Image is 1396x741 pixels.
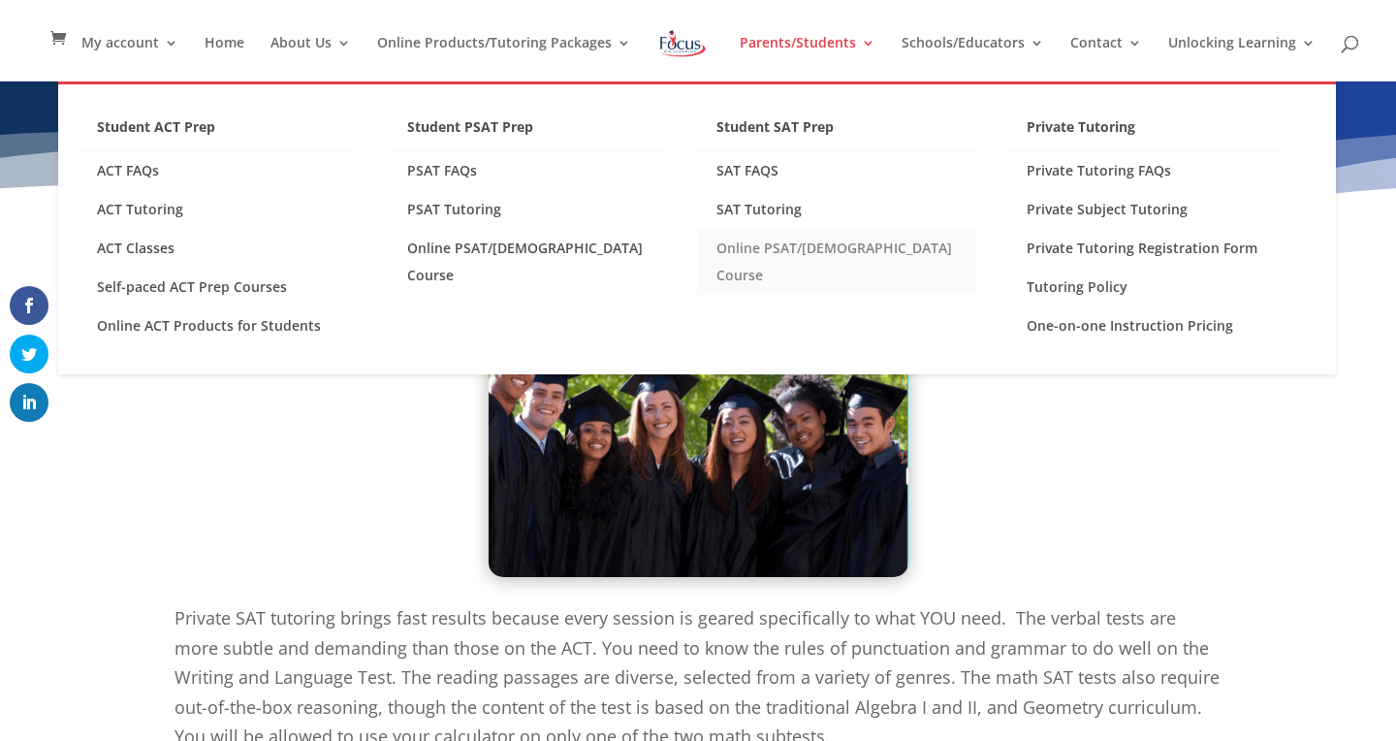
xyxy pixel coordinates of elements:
[1070,36,1142,81] a: Contact
[78,229,357,268] a: ACT Classes
[1007,229,1286,268] a: Private Tutoring Registration Form
[388,113,667,151] a: Student PSAT Prep
[78,113,357,151] a: Student ACT Prep
[205,36,244,81] a: Home
[902,36,1044,81] a: Schools/Educators
[697,113,976,151] a: Student SAT Prep
[697,229,976,295] a: Online PSAT/[DEMOGRAPHIC_DATA] Course
[388,190,667,229] a: PSAT Tutoring
[1007,151,1286,190] a: Private Tutoring FAQs
[388,229,667,295] a: Online PSAT/[DEMOGRAPHIC_DATA] Course
[1007,190,1286,229] a: Private Subject Tutoring
[78,190,357,229] a: ACT Tutoring
[740,36,875,81] a: Parents/Students
[270,36,351,81] a: About Us
[78,268,357,306] a: Self-paced ACT Prep Courses
[489,286,908,577] img: Screen Shot 2020-09-04 at 4.55.42 PM
[388,151,667,190] a: PSAT FAQs
[78,306,357,345] a: Online ACT Products for Students
[697,190,976,229] a: SAT Tutoring
[1007,268,1286,306] a: Tutoring Policy
[1007,113,1286,151] a: Private Tutoring
[78,151,357,190] a: ACT FAQs
[697,151,976,190] a: SAT FAQS
[81,36,178,81] a: My account
[1007,306,1286,345] a: One-on-one Instruction Pricing
[657,26,708,61] img: Focus on Learning
[1168,36,1316,81] a: Unlocking Learning
[377,36,631,81] a: Online Products/Tutoring Packages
